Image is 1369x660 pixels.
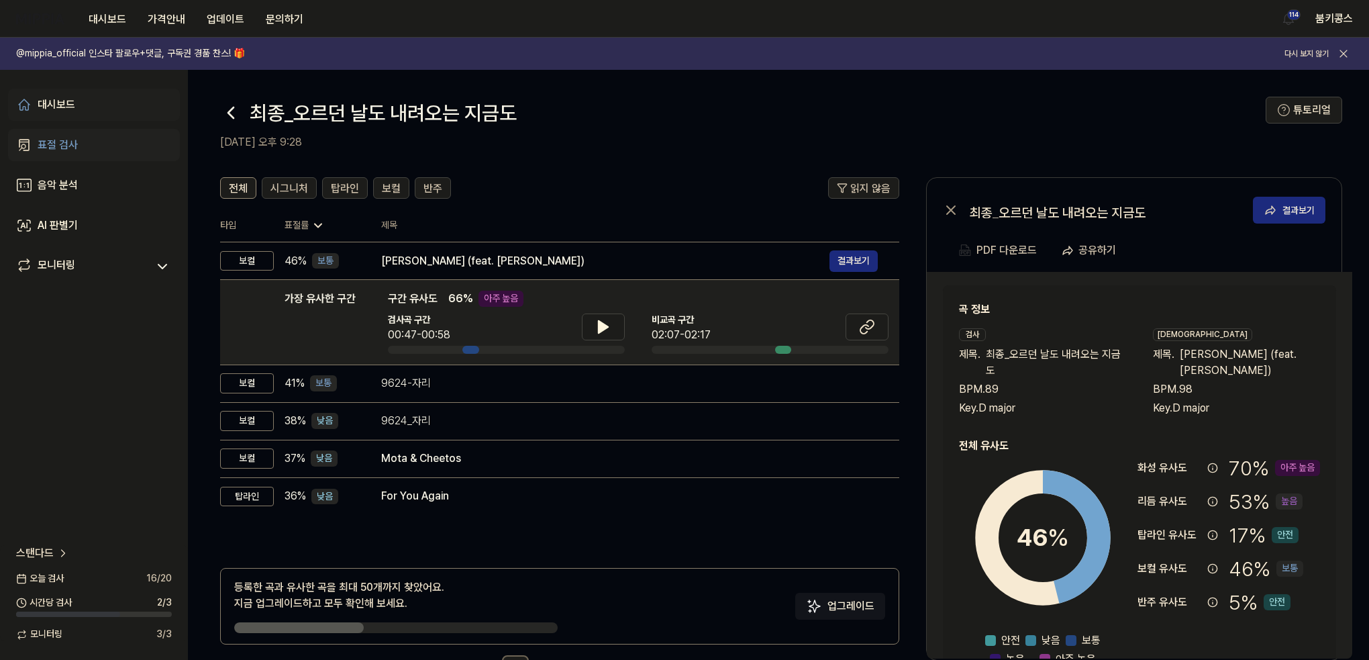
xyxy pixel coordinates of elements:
div: 화성 유사도 [1137,460,1202,476]
div: 낮음 [311,413,338,429]
div: 보통 [1276,561,1303,577]
div: 안전 [1264,594,1290,610]
div: 46 % [1229,555,1303,583]
div: 음악 분석 [38,177,78,193]
div: 00:47-00:58 [388,327,450,343]
span: 66 % [448,291,473,307]
div: 보통 [312,253,339,269]
a: Sparkles업그레이드 [795,604,885,617]
div: 반주 유사도 [1137,594,1202,610]
th: 제목 [381,209,899,242]
a: 음악 분석 [8,169,180,201]
div: 보컬 [220,373,274,393]
span: 제목 . [959,346,980,379]
div: 9624-자리 [381,375,878,391]
a: 모니터링 [16,257,148,276]
span: 오늘 검사 [16,572,64,585]
span: 읽지 않음 [850,181,891,197]
div: 탑라인 [220,487,274,507]
span: 16 / 20 [146,572,172,585]
button: 다시 보지 않기 [1284,48,1329,60]
span: 보컬 [382,181,401,197]
div: 대시보드 [38,97,75,113]
a: 문의하기 [255,6,314,33]
div: PDF 다운로드 [976,242,1037,259]
span: 탑라인 [331,181,359,197]
img: logo [16,13,64,24]
button: PDF 다운로드 [956,237,1040,264]
th: 타입 [220,209,274,242]
div: BPM. 98 [1153,381,1320,397]
img: Sparkles [806,598,822,614]
button: 가격안내 [137,6,196,33]
button: 결과보기 [1253,197,1325,224]
span: % [1048,523,1069,552]
button: 보컬 [373,177,409,199]
div: 53 % [1229,487,1303,516]
h2: [DATE] 오후 9:28 [220,134,1266,150]
div: 표절률 [285,219,360,232]
div: 높음 [1276,493,1303,510]
div: 최종_오르던 날도 내려오는 지금도 [970,202,1238,218]
span: 비교곡 구간 [652,314,711,327]
button: 붐키콩스 [1315,11,1353,27]
div: 17 % [1229,521,1299,549]
span: 안전 [1001,632,1020,649]
div: 낮음 [311,451,338,467]
span: 37 % [285,451,305,467]
span: 보통 [1082,632,1101,649]
div: 가장 유사한 구간 [285,291,356,354]
div: 리듬 유사도 [1137,493,1202,510]
span: 낮음 [1042,632,1060,649]
span: 46 % [285,253,307,269]
a: 스탠다드 [16,545,70,561]
a: 결과보기 [829,250,878,272]
button: 읽지 않음 [828,177,899,199]
div: 안전 [1272,527,1299,543]
div: 낮음 [311,489,338,505]
div: Key. D major [1153,400,1320,416]
span: 모니터링 [16,628,62,641]
span: 2 / 3 [157,596,172,610]
div: 보컬 [220,449,274,469]
div: 보컬 유사도 [1137,561,1202,577]
div: 5 % [1229,588,1290,616]
button: 알림114 [1278,8,1299,30]
div: AI 판별기 [38,218,78,234]
button: 업데이트 [196,6,255,33]
div: 표절 검사 [38,137,78,153]
a: 업데이트 [196,1,255,38]
div: 46 [1017,520,1069,556]
button: 대시보드 [78,6,137,33]
div: 등록한 곡과 유사한 곡을 최대 50개까지 찾았어요. 지금 업그레이드하고 모두 확인해 보세요. [234,579,444,612]
img: PDF Download [959,244,971,256]
div: 아주 높음 [1275,460,1320,476]
a: 대시보드 [8,89,180,121]
span: 시간당 검사 [16,596,72,610]
span: [PERSON_NAME] (feat. [PERSON_NAME]) [1180,346,1320,379]
span: 3 / 3 [156,628,172,641]
div: For You Again [381,488,878,504]
button: 탑라인 [322,177,368,199]
span: 스탠다드 [16,545,54,561]
div: 9624_자리 [381,413,878,429]
span: 검사곡 구간 [388,314,450,327]
span: 41 % [285,375,305,391]
span: 전체 [229,181,248,197]
span: 38 % [285,413,306,429]
button: 튜토리얼 [1266,97,1342,124]
div: 보컬 [220,251,274,271]
button: 시그니처 [262,177,317,199]
div: 검사 [959,328,986,341]
span: 구간 유사도 [388,291,438,307]
div: 70 % [1229,454,1320,482]
h1: @mippia_official 인스타 팔로우+댓글, 구독권 경품 찬스! 🎁 [16,47,245,60]
span: 반주 [423,181,442,197]
button: 전체 [220,177,256,199]
div: 114 [1287,9,1301,20]
button: 업그레이드 [795,593,885,620]
div: 결과보기 [1282,203,1315,218]
div: 모니터링 [38,257,75,276]
h2: 전체 유사도 [959,438,1320,454]
div: 공유하기 [1078,242,1116,259]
